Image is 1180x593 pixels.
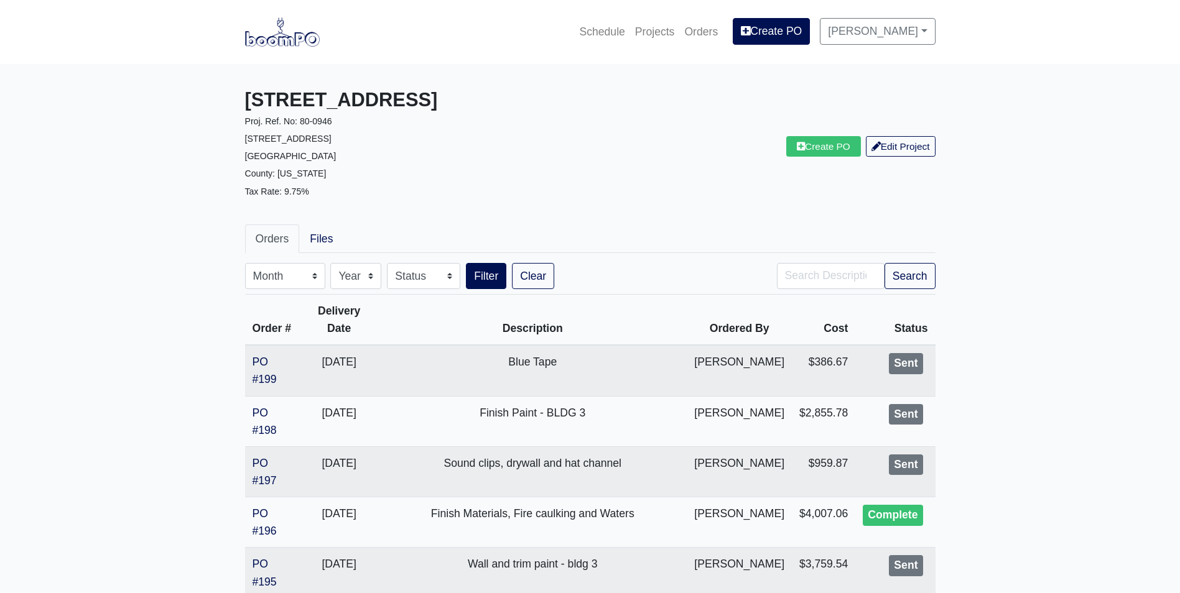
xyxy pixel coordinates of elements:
th: Description [378,295,687,346]
a: PO #198 [253,407,277,436]
td: [DATE] [300,497,378,548]
a: PO #196 [253,507,277,537]
a: Edit Project [866,136,936,157]
td: $959.87 [792,446,855,497]
img: boomPO [245,17,320,46]
h3: [STREET_ADDRESS] [245,89,581,112]
a: Files [299,224,343,253]
td: [PERSON_NAME] [687,396,792,446]
td: [DATE] [300,396,378,446]
th: Order # [245,295,300,346]
div: Complete [863,505,922,526]
a: Orders [245,224,300,253]
a: Schedule [574,18,629,45]
th: Ordered By [687,295,792,346]
a: Create PO [733,18,810,44]
td: [PERSON_NAME] [687,497,792,548]
a: PO #195 [253,558,277,587]
td: Finish Paint - BLDG 3 [378,396,687,446]
a: Create PO [786,136,861,157]
a: [PERSON_NAME] [820,18,935,44]
th: Status [855,295,935,346]
div: Sent [889,404,922,425]
div: Sent [889,353,922,374]
small: [STREET_ADDRESS] [245,134,332,144]
th: Delivery Date [300,295,378,346]
a: PO #199 [253,356,277,385]
a: Clear [512,263,554,289]
small: Tax Rate: 9.75% [245,186,309,196]
td: Sound clips, drywall and hat channel [378,446,687,497]
td: Blue Tape [378,345,687,396]
td: $386.67 [792,345,855,396]
td: [PERSON_NAME] [687,345,792,396]
div: Sent [889,555,922,576]
input: Search [777,263,885,289]
td: $2,855.78 [792,396,855,446]
div: Sent [889,454,922,476]
td: [PERSON_NAME] [687,446,792,497]
a: PO #197 [253,457,277,487]
a: Orders [679,18,723,45]
th: Cost [792,295,855,346]
small: Proj. Ref. No: 80-0946 [245,116,332,126]
small: County: [US_STATE] [245,168,327,178]
a: Projects [630,18,680,45]
small: [GEOGRAPHIC_DATA] [245,151,337,161]
td: [DATE] [300,446,378,497]
button: Filter [466,263,506,289]
td: [DATE] [300,345,378,396]
td: $4,007.06 [792,497,855,548]
td: Finish Materials, Fire caulking and Waters [378,497,687,548]
button: Search [885,263,936,289]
